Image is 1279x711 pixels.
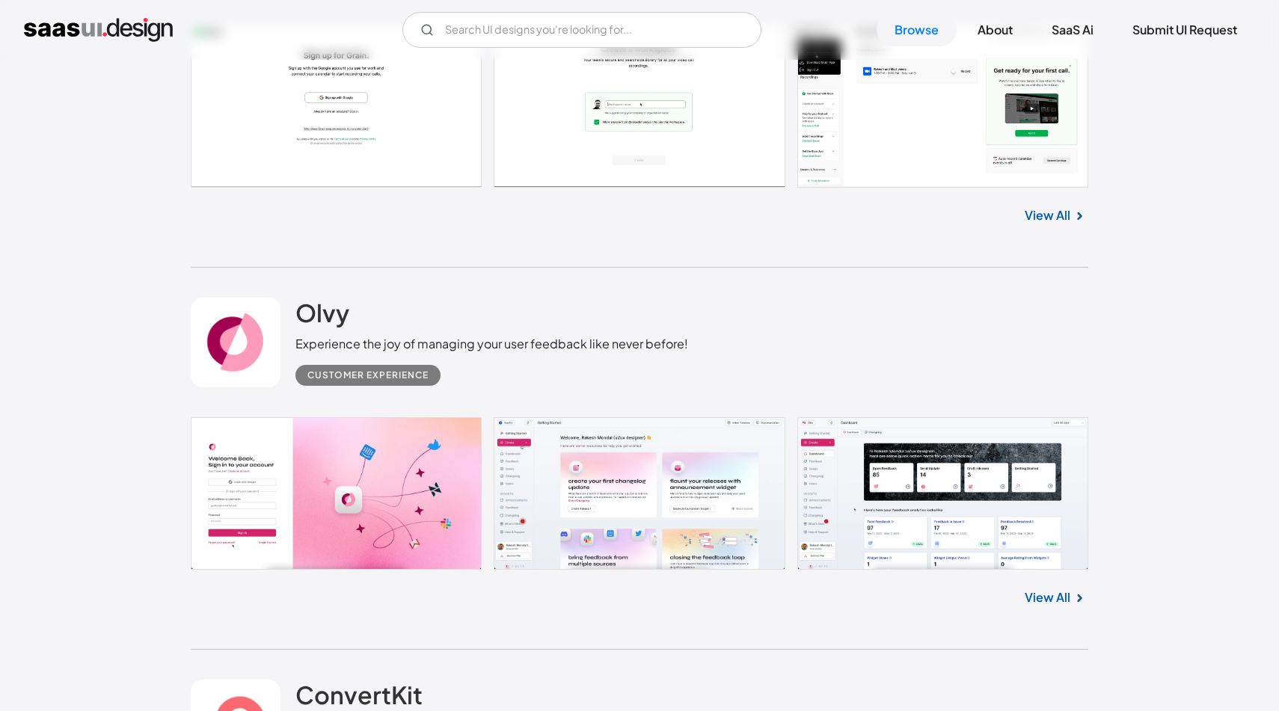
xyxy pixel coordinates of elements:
[307,366,429,384] div: Customer Experience
[402,12,761,48] input: Search UI designs you're looking for...
[1025,588,1070,606] a: View All
[402,12,761,48] form: Email Form
[1025,206,1070,224] a: View All
[960,13,1031,46] a: About
[24,18,173,42] a: home
[295,335,688,353] div: Experience the joy of managing your user feedback like never before!
[295,680,423,710] h2: ConvertKit
[295,298,349,327] h2: Olvy
[1034,13,1111,46] a: SaaS Ai
[877,13,957,46] a: Browse
[1114,13,1255,46] a: Submit UI Request
[295,298,349,335] a: Olvy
